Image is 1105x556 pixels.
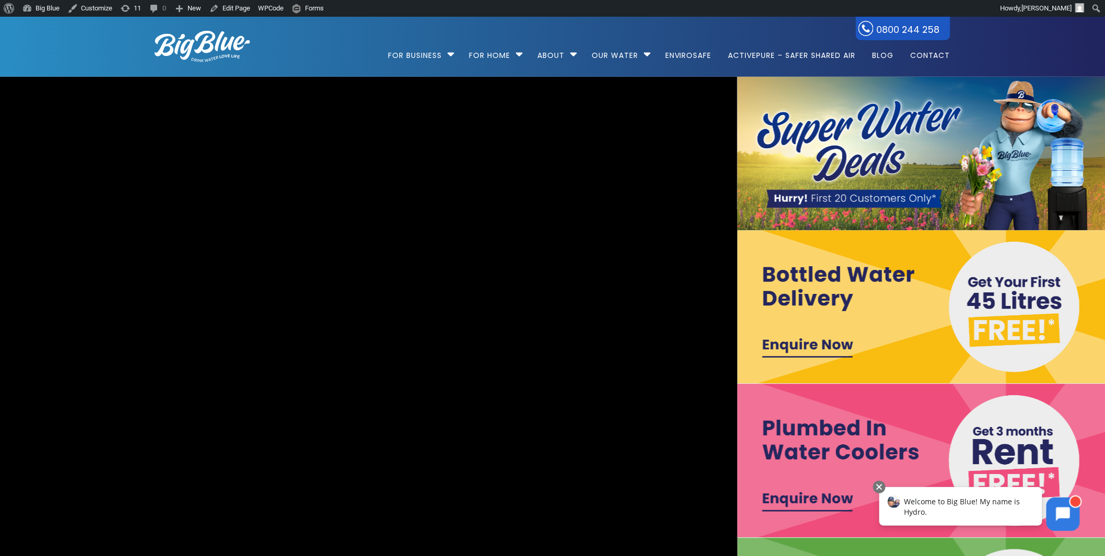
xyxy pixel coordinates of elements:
a: EnviroSafe [658,17,719,84]
a: Contact [903,17,950,84]
iframe: Chatbot [868,479,1090,541]
a: Our Water [584,17,645,84]
span: [PERSON_NAME] [1022,4,1072,12]
a: For Home [462,17,518,84]
a: Blog [865,17,901,84]
img: logo [155,31,250,62]
a: ActivePure – Safer Shared Air [721,17,863,84]
a: 0800 244 258 [856,17,950,40]
a: For Business [389,17,450,84]
a: About [530,17,572,84]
